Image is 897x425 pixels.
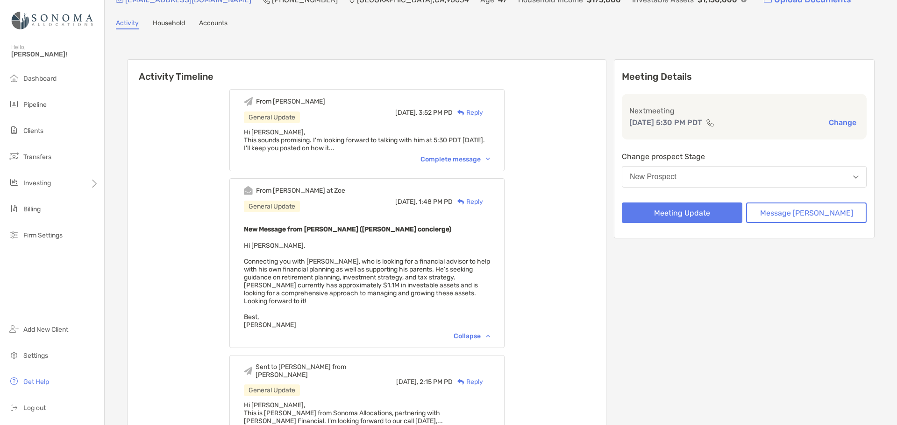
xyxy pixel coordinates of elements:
span: [PERSON_NAME]! [11,50,99,58]
img: dashboard icon [8,72,20,84]
img: firm-settings icon [8,229,20,240]
div: Reply [453,377,483,387]
span: Dashboard [23,75,57,83]
div: General Update [244,201,300,212]
div: General Update [244,111,300,123]
p: Meeting Details [622,71,867,83]
img: transfers icon [8,151,20,162]
button: New Prospect [622,166,867,188]
button: Change [826,118,859,127]
span: Clients [23,127,43,135]
img: clients icon [8,125,20,136]
h6: Activity Timeline [128,60,606,82]
span: Hi [PERSON_NAME], This is [PERSON_NAME] from Sonoma Allocations, partnering with [PERSON_NAME] Fi... [244,401,443,425]
p: [DATE] 5:30 PM PDT [629,117,702,128]
img: get-help icon [8,376,20,387]
img: billing icon [8,203,20,214]
div: Collapse [454,332,490,340]
div: From [PERSON_NAME] [256,98,325,105]
span: Hi [PERSON_NAME], Connecting you with [PERSON_NAME], who is looking for a financial advisor to he... [244,242,490,329]
span: Transfers [23,153,51,161]
p: Next meeting [629,105,859,117]
p: Change prospect Stage [622,151,867,162]
span: [DATE], [396,378,418,386]
div: General Update [244,384,300,396]
img: communication type [706,119,714,126]
span: Get Help [23,378,49,386]
img: pipeline icon [8,98,20,110]
span: [DATE], [395,109,417,117]
div: Reply [453,108,483,118]
span: Log out [23,404,46,412]
span: Firm Settings [23,231,63,239]
span: Hi [PERSON_NAME], This sounds promising. I'm looking forward to talking with him at 5:30 PDT [DAT... [244,128,485,152]
img: add_new_client icon [8,323,20,334]
div: Complete message [420,155,490,163]
img: settings icon [8,349,20,361]
button: Message [PERSON_NAME] [746,202,867,223]
div: New Prospect [630,173,676,181]
a: Activity [116,19,139,29]
img: Reply icon [457,110,464,116]
span: 3:52 PM PD [419,109,453,117]
img: Event icon [244,367,252,375]
img: Chevron icon [486,334,490,337]
a: Household [153,19,185,29]
button: Meeting Update [622,202,742,223]
span: Pipeline [23,101,47,109]
span: Add New Client [23,326,68,334]
span: Billing [23,205,41,213]
img: Chevron icon [486,158,490,160]
img: Event icon [244,97,253,106]
div: Reply [453,197,483,207]
a: Accounts [199,19,228,29]
img: logout icon [8,402,20,413]
img: Open dropdown arrow [853,175,859,179]
img: Reply icon [457,199,464,205]
div: Sent to [PERSON_NAME] from [PERSON_NAME] [256,363,396,379]
div: From [PERSON_NAME] at Zoe [256,187,345,195]
img: Event icon [244,186,253,195]
img: Zoe Logo [11,4,93,37]
span: [DATE], [395,198,417,206]
b: New Message from [PERSON_NAME] ([PERSON_NAME] concierge) [244,225,451,233]
span: Settings [23,352,48,360]
span: Investing [23,179,51,187]
img: Reply icon [457,379,464,385]
span: 2:15 PM PD [420,378,453,386]
span: 1:48 PM PD [419,198,453,206]
img: investing icon [8,177,20,188]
